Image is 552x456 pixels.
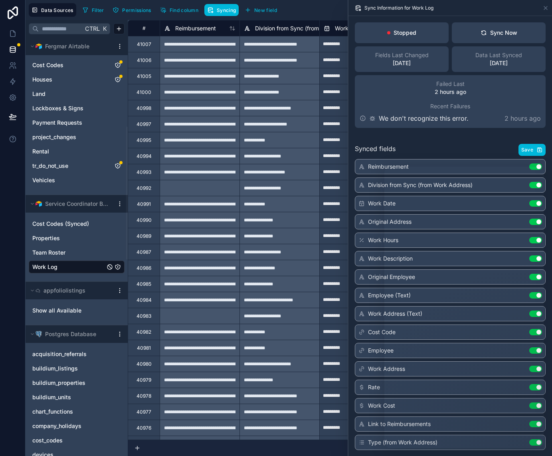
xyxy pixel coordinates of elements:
[368,181,473,189] span: Division from Sync (from Work Address)
[379,114,469,123] p: We don't recognize this error.
[32,393,105,401] a: buildium_units
[137,329,151,335] div: 40982
[452,22,546,43] button: Sync Now
[122,7,151,13] span: Permissions
[32,176,105,184] a: Vehicles
[505,114,541,123] p: 2 hours ago
[368,199,396,207] span: Work Date
[137,137,151,143] div: 40995
[32,307,113,315] a: Show all Available
[254,7,277,13] span: New field
[32,249,105,257] a: Team Roster
[137,393,151,399] div: 40978
[32,119,82,127] span: Payment Requests
[137,233,151,239] div: 40989
[137,313,151,319] div: 40983
[32,162,68,170] span: tr_do_not_use
[29,217,125,230] div: Cost Codes (Synced)
[368,310,422,318] span: Work Address (Text)
[242,4,280,16] button: New field
[32,350,105,358] a: acquisition_referrals
[137,377,151,383] div: 40979
[32,263,57,271] span: Work Log
[137,345,151,351] div: 40981
[32,220,89,228] span: Cost Codes (Synced)
[29,145,125,158] div: Rental
[32,220,105,228] a: Cost Codes (Synced)
[368,328,396,336] span: Cost Code
[490,59,508,67] p: [DATE]
[32,147,49,155] span: Rental
[137,105,151,112] div: 40998
[102,26,107,32] span: K
[475,51,522,59] span: Data Last Synced
[32,249,65,257] span: Team Roster
[521,147,533,153] span: Save
[393,59,411,67] p: [DATE]
[137,425,151,431] div: 40976
[32,263,105,271] a: Work Log
[32,408,105,416] a: chart_functions
[137,57,151,64] div: 41006
[255,24,360,32] span: Division from Sync (from Work Address)
[368,255,413,263] span: Work Description
[137,361,152,367] div: 40980
[29,434,125,447] div: cost_codes
[45,200,110,208] span: Service Coordinator Base
[137,281,151,287] div: 40985
[29,391,125,404] div: buildium_units
[137,409,151,415] div: 40977
[45,330,96,338] span: Postgres Database
[368,365,405,373] span: Work Address
[32,162,105,170] a: tr_do_not_use
[36,331,42,337] img: Postgres logo
[110,4,154,16] button: Permissions
[32,61,63,69] span: Cost Codes
[44,287,85,295] span: appfoliolistings
[137,265,151,271] div: 40986
[29,88,125,100] div: Land
[32,176,55,184] span: Vehicles
[29,159,125,172] div: tr_do_not_use
[29,285,113,296] button: appfoliolistings
[364,5,433,11] span: Sync Information for Work Log
[137,41,151,48] div: 41007
[29,198,113,209] button: Airtable LogoService Coordinator Base
[518,144,546,156] button: Save
[436,80,465,88] span: Failed Last
[394,29,416,37] p: Stopped
[32,422,105,430] a: company_holidays
[45,42,89,50] span: Fergmar Airtable
[204,4,242,16] a: Syncing
[36,201,42,207] img: Airtable Logo
[137,153,152,159] div: 40994
[368,402,395,410] span: Work Cost
[137,89,151,96] div: 41000
[384,167,544,448] iframe: Intercom live chat
[29,329,113,340] button: Postgres logoPostgres Database
[32,408,73,416] span: chart_functions
[435,88,466,96] p: 2 hours ago
[137,217,152,223] div: 40990
[32,234,105,242] a: Properties
[32,76,52,84] span: Houses
[217,7,236,13] span: Syncing
[137,185,151,191] div: 40992
[368,420,431,428] span: Link to Reimbursements
[29,348,125,360] div: acquisition_referrals
[134,25,154,31] div: #
[137,169,151,175] div: 40993
[29,41,113,52] button: Airtable LogoFergmar Airtable
[170,7,198,13] span: Find column
[29,261,125,273] div: Work Log
[29,3,76,17] button: Data Sources
[32,393,71,401] span: buildium_units
[29,174,125,187] div: Vehicles
[84,24,101,34] span: Ctrl
[355,144,396,156] span: Synced fields
[79,4,107,16] button: Filter
[110,4,157,16] a: Permissions
[29,304,125,317] div: Show all Available
[430,102,470,110] span: Recent Failures
[32,90,105,98] a: Land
